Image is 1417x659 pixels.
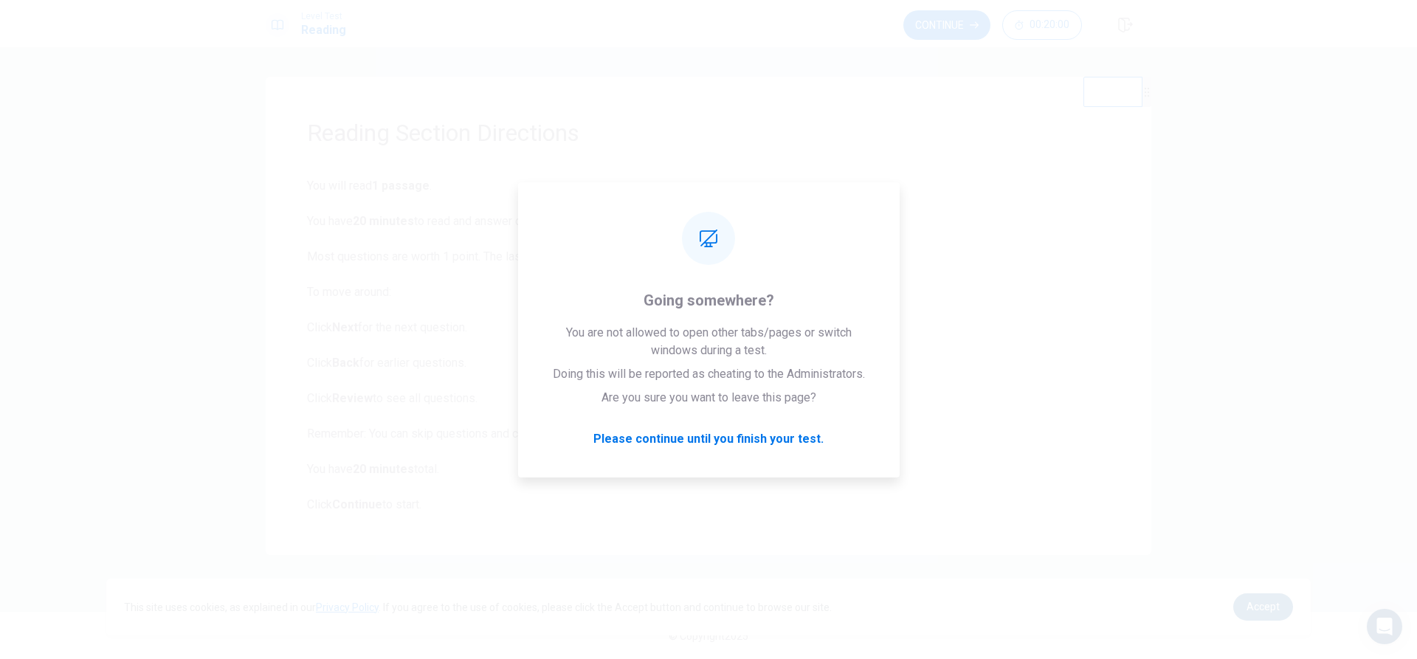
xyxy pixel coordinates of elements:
[301,21,346,39] h1: Reading
[903,10,990,40] button: Continue
[332,391,373,405] b: Review
[316,601,379,613] a: Privacy Policy
[1002,10,1082,40] button: 00:20:00
[307,118,1110,148] h1: Reading Section Directions
[332,320,358,334] b: Next
[353,462,414,476] b: 20 minutes
[124,601,832,613] span: This site uses cookies, as explained in our . If you agree to the use of cookies, please click th...
[301,11,346,21] span: Level Test
[669,630,748,642] span: © Copyright 2025
[1367,609,1402,644] div: Open Intercom Messenger
[332,497,382,511] b: Continue
[332,356,359,370] b: Back
[106,579,1311,635] div: cookieconsent
[1030,19,1069,31] span: 00:20:00
[353,214,414,228] b: 20 minutes
[1247,601,1280,613] span: Accept
[1233,593,1293,621] a: dismiss cookie message
[372,179,430,193] b: 1 passage
[307,177,1110,514] span: You will read . You have to read and answer questions. Most questions are worth 1 point. The last...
